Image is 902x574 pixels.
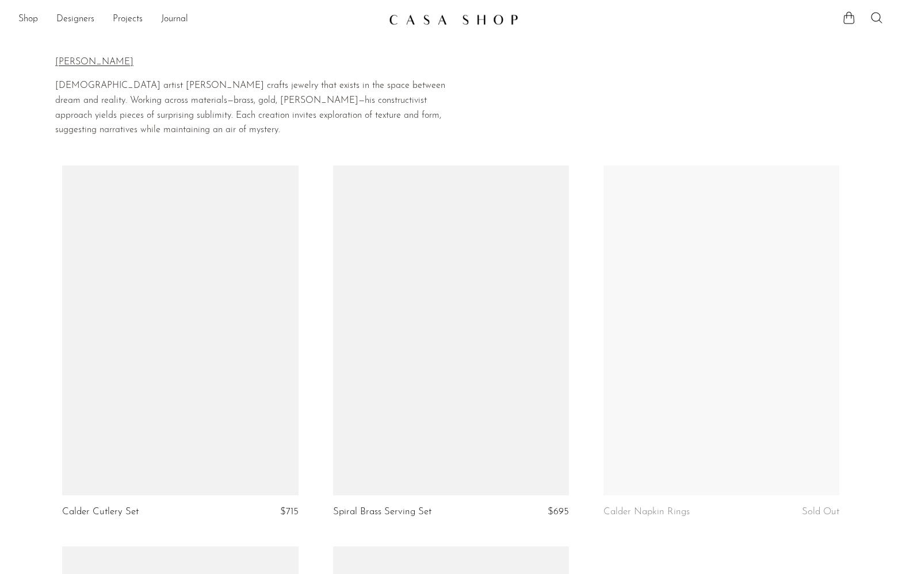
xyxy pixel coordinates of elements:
span: [DEMOGRAPHIC_DATA] artist [PERSON_NAME] crafts jewelry that exists in the space between dream and... [55,81,445,134]
a: Journal [161,12,188,27]
a: Designers [56,12,94,27]
a: Calder Napkin Rings [603,507,690,517]
a: Calder Cutlery Set [62,507,139,517]
a: Spiral Brass Serving Set [333,507,431,517]
a: Shop [18,12,38,27]
span: $715 [280,507,299,517]
span: Sold Out [802,507,839,517]
p: [PERSON_NAME] [55,55,461,70]
ul: NEW HEADER MENU [18,10,380,29]
span: $695 [548,507,569,517]
a: Projects [113,12,143,27]
nav: Desktop navigation [18,10,380,29]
